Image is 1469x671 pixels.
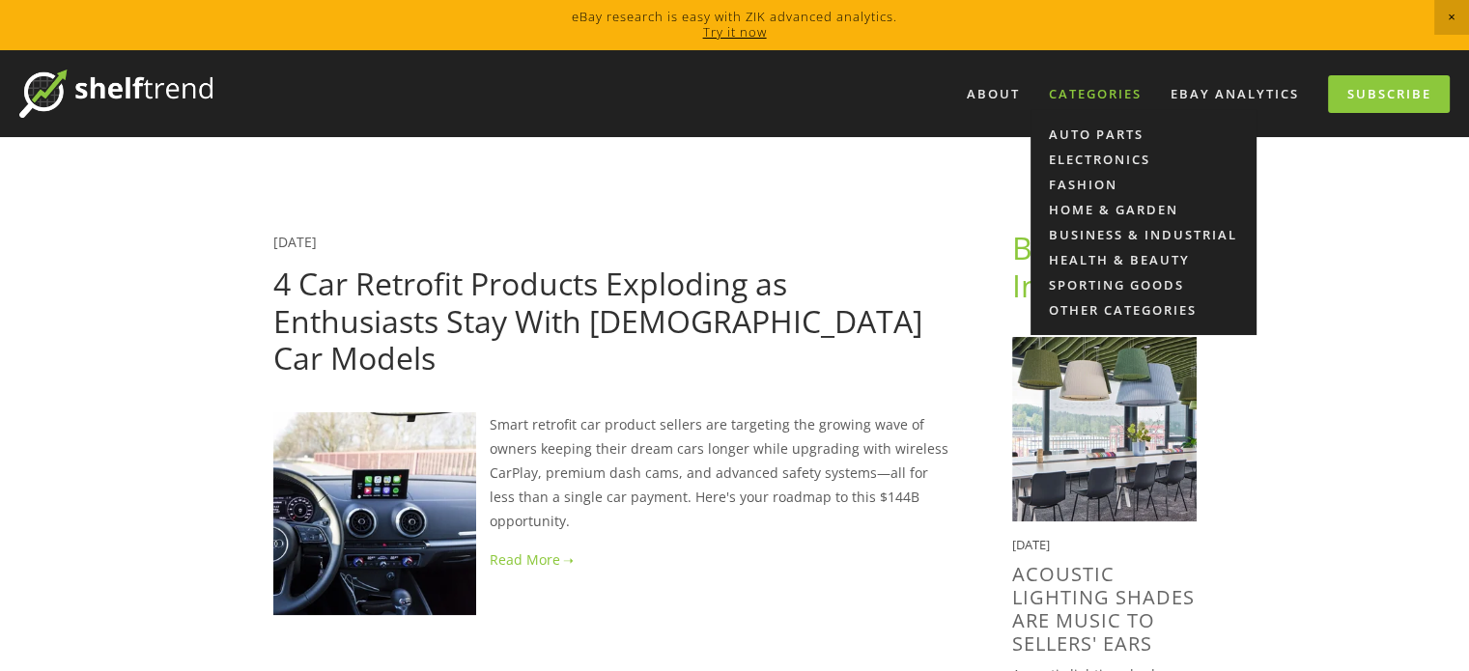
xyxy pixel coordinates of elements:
time: [DATE] [1012,536,1050,553]
img: ShelfTrend [19,70,212,118]
a: 4 Car Retrofit Products Exploding as Enthusiasts Stay With [DEMOGRAPHIC_DATA] Car Models [273,263,922,378]
a: Business & Industrial [1012,227,1177,305]
a: Fashion [1031,172,1257,197]
a: Electronics [1031,147,1257,172]
a: Home & Garden [1031,197,1257,222]
a: Sporting Goods [1031,272,1257,297]
img: Acoustic Lighting Shades Are Music to Sellers' Ears [1012,337,1197,521]
a: [DATE] [273,233,317,251]
a: Health & Beauty [1031,247,1257,272]
a: About [954,78,1032,110]
a: Business & Industrial [1031,222,1257,247]
a: Auto Parts [1031,122,1257,147]
a: eBay Analytics [1158,78,1312,110]
a: Subscribe [1328,75,1450,113]
img: 4 Car Retrofit Products Exploding as Enthusiasts Stay With 8+ Year Old Car Models [273,412,476,615]
a: Acoustic Lighting Shades Are Music to Sellers' Ears [1012,561,1195,657]
div: Categories [1036,78,1154,110]
p: Smart retrofit car product sellers are targeting the growing wave of owners keeping their dream c... [273,412,950,534]
a: Try it now [703,23,767,41]
a: Other Categories [1031,297,1257,322]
